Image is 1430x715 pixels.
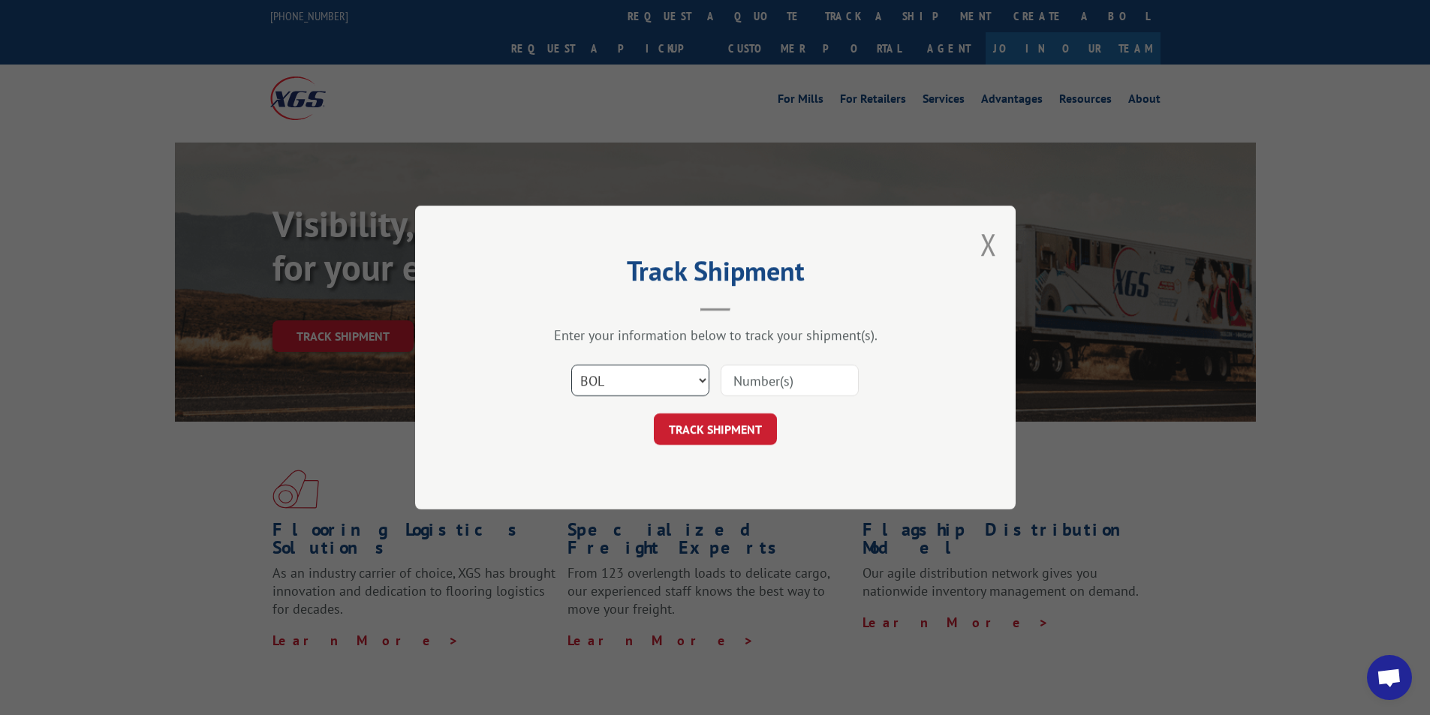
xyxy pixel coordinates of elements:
div: Enter your information below to track your shipment(s). [490,326,941,344]
button: Close modal [980,224,997,264]
input: Number(s) [721,365,859,396]
h2: Track Shipment [490,260,941,289]
button: TRACK SHIPMENT [654,413,777,445]
div: Open chat [1367,655,1412,700]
